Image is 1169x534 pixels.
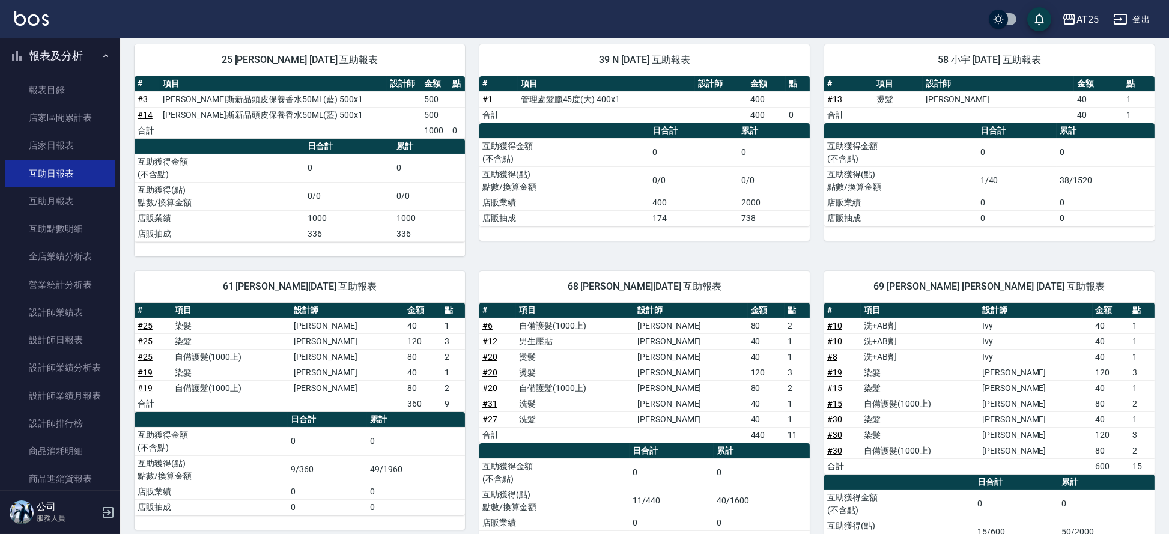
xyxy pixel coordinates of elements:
[786,76,810,92] th: 點
[1074,107,1123,123] td: 40
[974,490,1058,518] td: 0
[634,396,747,411] td: [PERSON_NAME]
[979,396,1092,411] td: [PERSON_NAME]
[695,76,747,92] th: 設計師
[748,349,785,365] td: 40
[979,365,1092,380] td: [PERSON_NAME]
[1093,303,1129,318] th: 金額
[827,368,842,377] a: #19
[1057,123,1155,139] th: 累計
[516,333,634,349] td: 男生壓貼
[5,437,115,465] a: 商品消耗明細
[714,515,810,530] td: 0
[172,380,291,396] td: 自備護髮(1000上)
[516,380,634,396] td: 自備護髮(1000上)
[714,458,810,487] td: 0
[135,484,288,499] td: 店販業績
[393,182,465,210] td: 0/0
[1074,91,1123,107] td: 40
[785,333,810,349] td: 1
[494,54,795,66] span: 39 N [DATE] 互助報表
[634,318,747,333] td: [PERSON_NAME]
[5,271,115,299] a: 營業統計分析表
[824,210,977,226] td: 店販抽成
[404,303,442,318] th: 金額
[135,412,465,515] table: a dense table
[5,299,115,326] a: 設計師業績表
[1129,365,1155,380] td: 3
[479,487,630,515] td: 互助獲得(點) 點數/換算金額
[977,166,1057,195] td: 1/40
[442,365,465,380] td: 1
[37,513,98,524] p: 服務人員
[748,303,785,318] th: 金額
[1093,333,1129,349] td: 40
[861,380,979,396] td: 染髮
[824,76,1155,123] table: a dense table
[873,91,923,107] td: 燙髮
[1129,396,1155,411] td: 2
[785,411,810,427] td: 1
[1129,303,1155,318] th: 點
[974,475,1058,490] th: 日合計
[824,138,977,166] td: 互助獲得金額 (不含點)
[1057,138,1155,166] td: 0
[861,349,979,365] td: 洗+AB劑
[979,380,1092,396] td: [PERSON_NAME]
[479,166,650,195] td: 互助獲得(點) 點數/換算金額
[172,318,291,333] td: 染髮
[1129,333,1155,349] td: 1
[160,107,387,123] td: [PERSON_NAME]斯新品頭皮保養香水50ML(藍) 500x1
[305,182,394,210] td: 0/0
[785,349,810,365] td: 1
[404,349,442,365] td: 80
[138,110,153,120] a: #14
[305,139,394,154] th: 日合計
[827,414,842,424] a: #30
[1093,349,1129,365] td: 40
[979,318,1092,333] td: Ivy
[1129,349,1155,365] td: 1
[479,427,516,443] td: 合計
[393,226,465,241] td: 336
[172,303,291,318] th: 項目
[393,210,465,226] td: 1000
[634,349,747,365] td: [PERSON_NAME]
[135,226,305,241] td: 店販抽成
[5,243,115,270] a: 全店業績分析表
[839,54,1140,66] span: 58 小宇 [DATE] 互助報表
[135,499,288,515] td: 店販抽成
[404,318,442,333] td: 40
[714,443,810,459] th: 累計
[5,410,115,437] a: 設計師排行榜
[1074,76,1123,92] th: 金額
[479,76,518,92] th: #
[827,383,842,393] a: #15
[442,318,465,333] td: 1
[977,123,1057,139] th: 日合計
[1057,166,1155,195] td: 38/1520
[649,123,738,139] th: 日合計
[160,91,387,107] td: [PERSON_NAME]斯新品頭皮保養香水50ML(藍) 500x1
[5,382,115,410] a: 設計師業績月報表
[367,484,465,499] td: 0
[482,94,493,104] a: #1
[634,303,747,318] th: 設計師
[518,76,695,92] th: 項目
[172,333,291,349] td: 染髮
[421,91,449,107] td: 500
[135,455,288,484] td: 互助獲得(點) 點數/換算金額
[748,411,785,427] td: 40
[442,349,465,365] td: 2
[979,303,1092,318] th: 設計師
[516,411,634,427] td: 洗髮
[1129,380,1155,396] td: 1
[748,396,785,411] td: 40
[1057,195,1155,210] td: 0
[494,281,795,293] span: 68 [PERSON_NAME][DATE] 互助報表
[861,396,979,411] td: 自備護髮(1000上)
[824,303,1155,475] table: a dense table
[861,303,979,318] th: 項目
[839,281,1140,293] span: 69 [PERSON_NAME] [PERSON_NAME] [DATE] 互助報表
[923,76,1074,92] th: 設計師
